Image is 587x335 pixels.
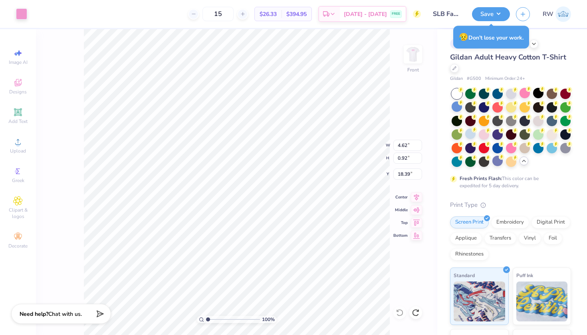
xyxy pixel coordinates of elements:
[484,232,516,244] div: Transfers
[450,248,489,260] div: Rhinestones
[260,10,277,18] span: $26.33
[450,200,571,210] div: Print Type
[467,75,481,82] span: # G500
[460,175,502,182] strong: Fresh Prints Flash:
[9,89,27,95] span: Designs
[9,59,28,65] span: Image AI
[450,232,482,244] div: Applique
[454,271,475,279] span: Standard
[8,243,28,249] span: Decorate
[543,6,571,22] a: RW
[491,216,529,228] div: Embroidery
[543,10,553,19] span: RW
[8,118,28,125] span: Add Text
[48,310,82,318] span: Chat with us.
[12,177,24,184] span: Greek
[427,6,466,22] input: Untitled Design
[393,194,408,200] span: Center
[393,233,408,238] span: Bottom
[485,75,525,82] span: Minimum Order: 24 +
[516,281,568,321] img: Puff Ink
[450,75,463,82] span: Gildan
[405,46,421,62] img: Front
[459,32,468,42] span: 😥
[392,11,400,17] span: FREE
[472,7,510,21] button: Save
[555,6,571,22] img: Rhea Wanga
[286,10,307,18] span: $394.95
[516,271,533,279] span: Puff Ink
[543,232,562,244] div: Foil
[10,148,26,154] span: Upload
[344,10,387,18] span: [DATE] - [DATE]
[450,216,489,228] div: Screen Print
[262,316,275,323] span: 100 %
[450,52,566,62] span: Gildan Adult Heavy Cotton T-Shirt
[393,220,408,226] span: Top
[453,26,529,49] div: Don’t lose your work.
[4,207,32,220] span: Clipart & logos
[519,232,541,244] div: Vinyl
[202,7,234,21] input: – –
[531,216,570,228] div: Digital Print
[450,39,482,49] div: # 508197A
[460,175,558,189] div: This color can be expedited for 5 day delivery.
[20,310,48,318] strong: Need help?
[407,66,419,73] div: Front
[393,207,408,213] span: Middle
[454,281,505,321] img: Standard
